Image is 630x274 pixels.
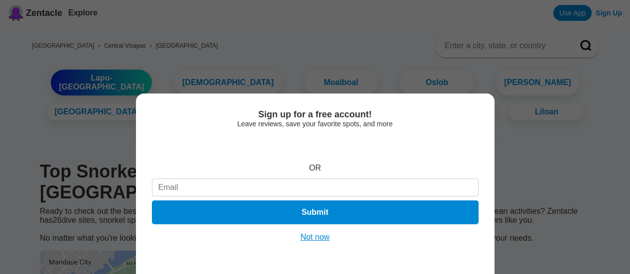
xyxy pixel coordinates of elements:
input: Email [152,179,479,196]
div: Leave reviews, save your favorite spots, and more [152,120,479,128]
div: OR [309,164,321,173]
button: Not now [297,232,333,242]
button: Submit [152,200,479,224]
div: Sign up for a free account! [152,109,479,120]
